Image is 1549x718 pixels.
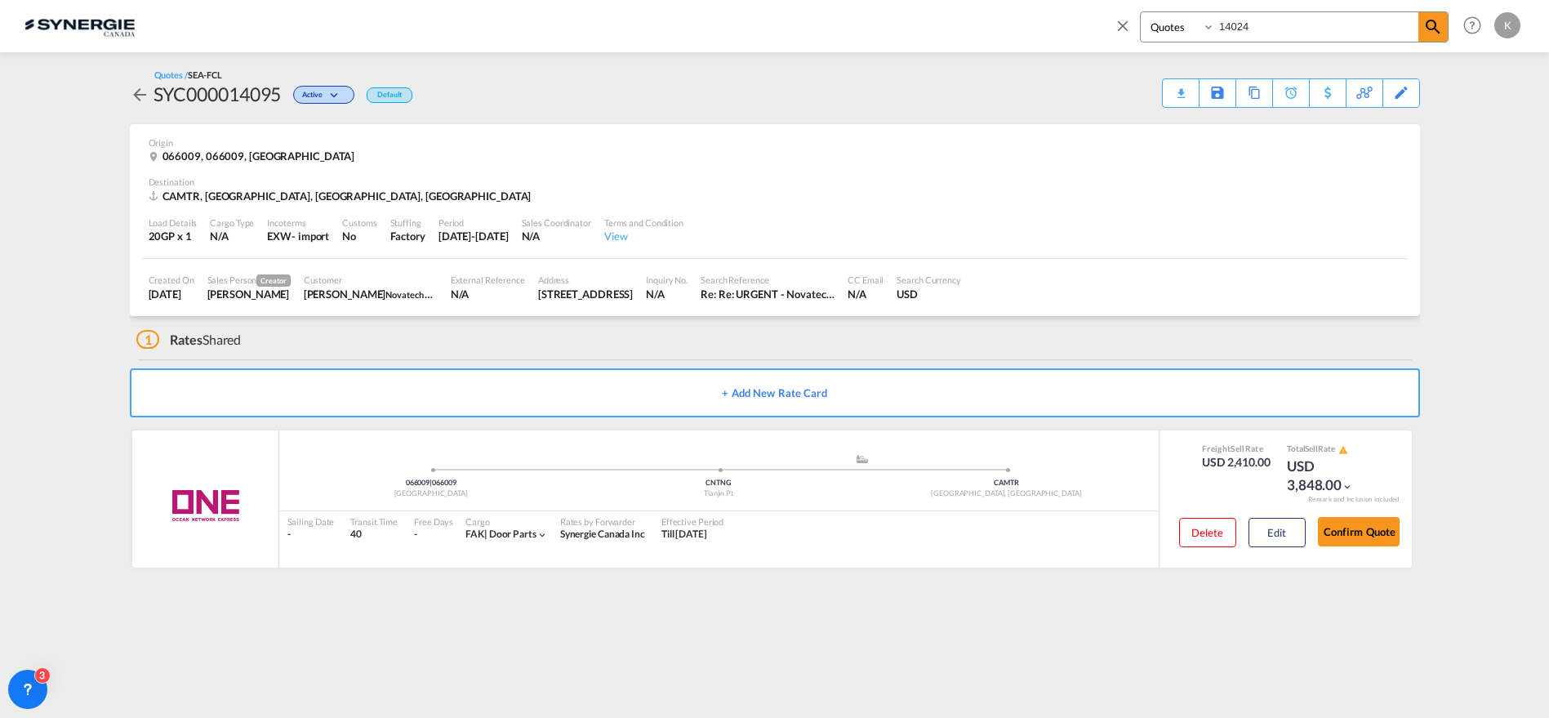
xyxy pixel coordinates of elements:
div: Change Status Here [281,81,358,107]
div: Help [1458,11,1494,41]
span: 066009 [406,478,432,487]
div: Destination [149,176,1401,188]
div: K [1494,12,1520,38]
input: Enter Quotation Number [1215,12,1418,41]
div: Save As Template [1200,79,1235,107]
div: Effective Period [661,515,723,528]
div: - [287,528,335,542]
div: EXW [267,229,292,243]
div: Default [367,87,412,103]
div: Customer [304,274,438,286]
div: N/A [848,287,884,301]
span: Till [DATE] [661,528,707,540]
button: Delete [1179,518,1236,547]
button: + Add New Rate Card [130,368,1420,417]
div: Search Currency [897,274,961,286]
div: Free Days [414,515,453,528]
div: - [414,528,417,542]
div: USD 2,410.00 [1202,454,1271,470]
span: FAK [465,528,489,540]
div: Created On [149,274,194,286]
div: - import [292,229,329,243]
div: Freight Rate [1202,443,1271,454]
div: 066009, 066009, China [149,149,359,163]
span: Sell [1231,444,1244,453]
div: Tianjin Pt [575,488,862,499]
img: 1f56c880d42311ef80fc7dca854c8e59.png [24,7,135,44]
span: Novatech Entry Doors LLC [385,288,489,301]
md-icon: icon-chevron-down [536,529,548,541]
div: Karen Mercier [207,287,291,301]
div: Sales Person [207,274,291,287]
div: USD 3,848.00 [1287,457,1369,496]
span: Active [302,90,326,105]
div: Address [538,274,633,286]
div: Rates by Forwarder [560,515,645,528]
div: door parts [465,528,536,542]
div: N/A [522,229,591,243]
div: CAMTR, Montreal, QC, Americas [149,189,536,203]
md-icon: icon-alert [1338,445,1348,455]
md-icon: assets/icons/custom/ship-fill.svg [852,455,872,463]
div: Factory Stuffing [390,229,425,243]
div: icon-arrow-left [130,81,154,107]
img: ONE [153,485,256,526]
div: USD [897,287,961,301]
button: Confirm Quote [1318,517,1400,546]
md-icon: icon-magnify [1423,17,1443,37]
md-icon: icon-chevron-down [327,91,346,100]
div: Terms and Condition [604,216,683,229]
div: Inquiry No. [646,274,688,286]
div: Cargo Type [210,216,254,229]
md-icon: icon-arrow-left [130,85,149,105]
div: [GEOGRAPHIC_DATA] [287,488,575,499]
div: Change Status Here [293,86,354,104]
span: Synergie Canada Inc [560,528,645,540]
div: Stuffing [390,216,425,229]
div: Synergie Canada Inc [560,528,645,542]
div: External Reference [451,274,525,286]
span: icon-magnify [1418,12,1448,42]
div: CAMTR [862,478,1150,488]
span: 1 [136,330,160,349]
div: Transit Time [350,515,398,528]
div: Load Details [149,216,198,229]
span: Help [1458,11,1486,39]
div: 40 [350,528,398,542]
div: 3092, English Creek Avenue, Egg Harbor Township NJ 08234 USA [538,287,633,301]
div: 31 Aug 2025 [438,229,509,243]
div: View [604,229,683,243]
div: Incoterms [267,216,329,229]
div: Origin [149,136,1401,149]
span: | [484,528,487,540]
span: SEA-FCL [188,69,222,80]
div: N/A [210,229,254,243]
span: Sell [1305,444,1318,453]
div: Quotes /SEA-FCL [154,69,223,81]
div: [GEOGRAPHIC_DATA], [GEOGRAPHIC_DATA] [862,488,1150,499]
div: Customs [342,216,376,229]
div: Total Rate [1287,443,1369,456]
div: N/A [451,287,525,301]
md-icon: icon-close [1114,16,1132,34]
span: 066009 [432,478,456,487]
div: SYC000014095 [154,81,282,107]
div: Till 31 Aug 2025 [661,528,707,542]
span: 066009, 066009, [GEOGRAPHIC_DATA] [162,149,355,163]
md-icon: icon-download [1171,82,1191,94]
button: icon-alert [1337,444,1348,456]
md-icon: icon-chevron-down [1342,481,1353,493]
div: 15 Aug 2025 [149,287,194,301]
div: Quote PDF is not available at this time [1171,79,1191,94]
span: icon-close [1114,11,1140,51]
div: CC Email [848,274,884,286]
div: Period [438,216,509,229]
span: Rates [170,332,203,347]
div: Remark and Inclusion included [1296,495,1412,504]
div: CNTNG [575,478,862,488]
button: Edit [1249,518,1306,547]
div: N/A [646,287,688,301]
div: Search Reference [701,274,835,286]
span: Creator [256,274,290,287]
